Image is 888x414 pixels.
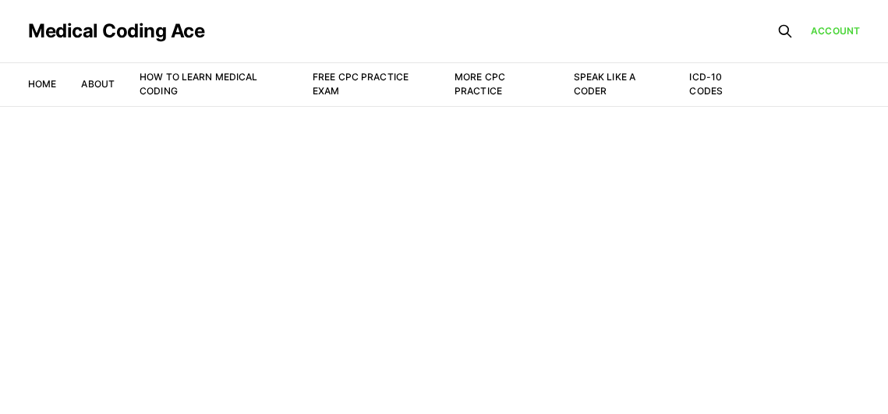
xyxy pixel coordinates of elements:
[28,22,204,41] a: Medical Coding Ace
[140,71,257,97] a: How to Learn Medical Coding
[28,78,56,90] a: Home
[811,24,860,38] a: Account
[689,71,723,97] a: ICD-10 Codes
[313,71,409,97] a: Free CPC Practice Exam
[455,71,505,97] a: More CPC Practice
[81,78,115,90] a: About
[574,71,635,97] a: Speak Like a Coder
